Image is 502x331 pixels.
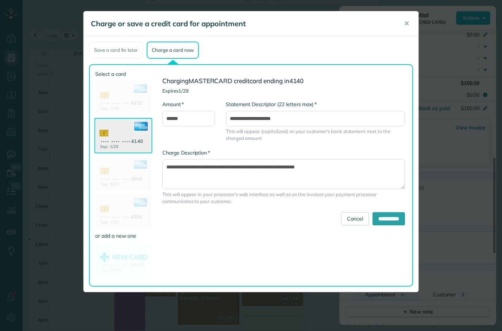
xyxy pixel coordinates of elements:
span: credit [234,77,250,85]
span: ✕ [404,19,409,28]
h4: Expires [162,88,405,93]
div: Save a card for later [89,42,143,59]
span: MASTERCARD [189,77,233,85]
label: Amount [162,101,184,108]
label: Select a card [95,70,151,78]
label: Charge Description [162,149,210,156]
span: 1/29 [178,88,189,94]
div: Charge a card now [147,42,198,59]
span: This will appear in your processor's web interface as well as on the invoices your payment proces... [162,191,405,205]
label: or add a new one [95,232,151,240]
span: This will appear (capitalized) on your customer's bank statement next to the charged amount [226,128,405,142]
h5: Charge or save a credit card for appointment [91,19,394,29]
a: Cancel [341,212,369,225]
span: 4140 [289,77,304,85]
label: Statement Descriptor (22 letters max) [226,101,317,108]
h3: Charging card ending in [162,78,405,85]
